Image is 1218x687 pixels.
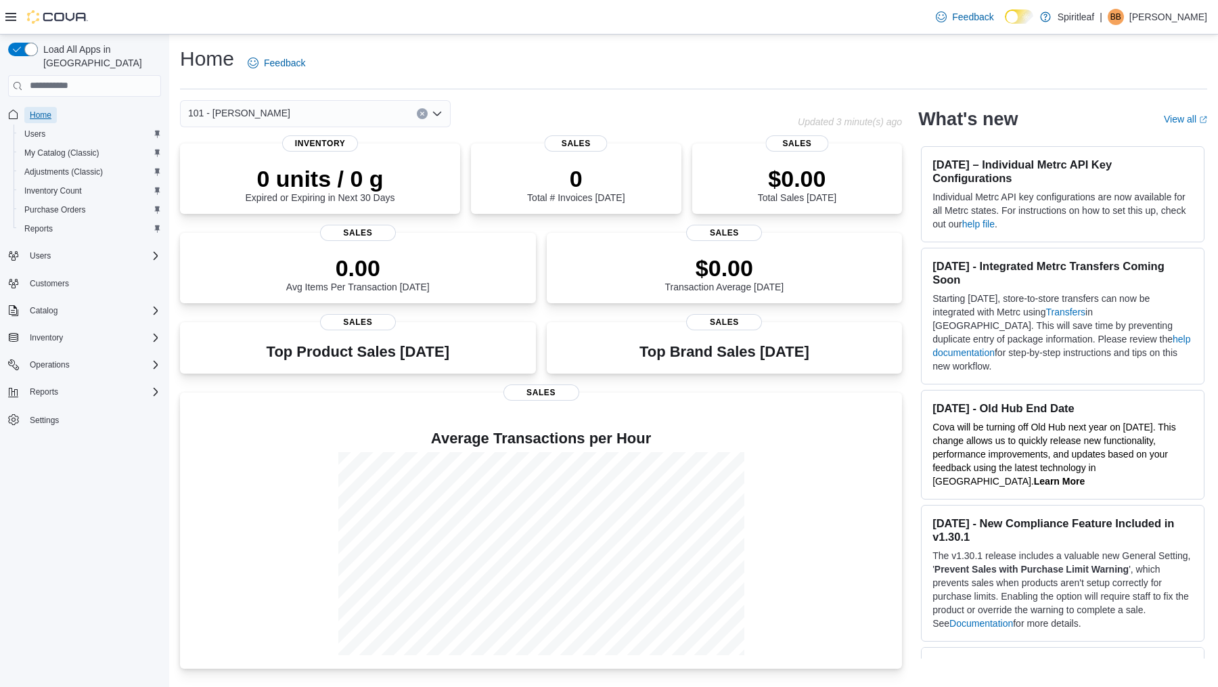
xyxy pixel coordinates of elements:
[267,344,449,360] h3: Top Product Sales [DATE]
[14,143,166,162] button: My Catalog (Classic)
[1058,9,1094,25] p: Spiritleaf
[19,202,91,218] a: Purchase Orders
[19,183,87,199] a: Inventory Count
[242,49,311,76] a: Feedback
[432,108,443,119] button: Open list of options
[30,332,63,343] span: Inventory
[19,221,161,237] span: Reports
[3,273,166,293] button: Customers
[282,135,358,152] span: Inventory
[503,384,579,401] span: Sales
[952,10,993,24] span: Feedback
[24,357,75,373] button: Operations
[191,430,891,447] h4: Average Transactions per Hour
[949,618,1013,629] a: Documentation
[19,126,51,142] a: Users
[38,43,161,70] span: Load All Apps in [GEOGRAPHIC_DATA]
[19,126,161,142] span: Users
[1164,114,1207,125] a: View allExternal link
[14,125,166,143] button: Users
[14,162,166,181] button: Adjustments (Classic)
[24,248,161,264] span: Users
[286,254,430,282] p: 0.00
[24,223,53,234] span: Reports
[30,305,58,316] span: Catalog
[24,412,64,428] a: Settings
[14,181,166,200] button: Inventory Count
[639,344,809,360] h3: Top Brand Sales [DATE]
[24,248,56,264] button: Users
[19,145,161,161] span: My Catalog (Classic)
[24,275,74,292] a: Customers
[758,165,836,192] p: $0.00
[19,202,161,218] span: Purchase Orders
[19,183,161,199] span: Inventory Count
[8,99,161,465] nav: Complex example
[918,108,1018,130] h2: What's new
[24,204,86,215] span: Purchase Orders
[932,422,1176,487] span: Cova will be turning off Old Hub next year on [DATE]. This change allows us to quickly release ne...
[1100,9,1102,25] p: |
[932,292,1193,373] p: Starting [DATE], store-to-store transfers can now be integrated with Metrc using in [GEOGRAPHIC_D...
[686,314,762,330] span: Sales
[24,384,161,400] span: Reports
[1108,9,1124,25] div: Bobby B
[320,225,396,241] span: Sales
[665,254,784,282] p: $0.00
[320,314,396,330] span: Sales
[527,165,625,192] p: 0
[932,190,1193,231] p: Individual Metrc API key configurations are now available for all Metrc states. For instructions ...
[19,164,108,180] a: Adjustments (Classic)
[417,108,428,119] button: Clear input
[24,330,161,346] span: Inventory
[545,135,608,152] span: Sales
[1129,9,1207,25] p: [PERSON_NAME]
[30,359,70,370] span: Operations
[14,200,166,219] button: Purchase Orders
[686,225,762,241] span: Sales
[3,355,166,374] button: Operations
[286,254,430,292] div: Avg Items Per Transaction [DATE]
[932,516,1193,544] h3: [DATE] - New Compliance Feature Included in v1.30.1
[19,164,161,180] span: Adjustments (Classic)
[246,165,395,192] p: 0 units / 0 g
[24,411,161,428] span: Settings
[932,549,1193,630] p: The v1.30.1 release includes a valuable new General Setting, ' ', which prevents sales when produ...
[24,185,82,196] span: Inventory Count
[30,386,58,397] span: Reports
[24,106,161,123] span: Home
[934,564,1129,575] strong: Prevent Sales with Purchase Limit Warning
[30,110,51,120] span: Home
[3,301,166,320] button: Catalog
[24,129,45,139] span: Users
[527,165,625,203] div: Total # Invoices [DATE]
[758,165,836,203] div: Total Sales [DATE]
[24,303,63,319] button: Catalog
[665,254,784,292] div: Transaction Average [DATE]
[3,246,166,265] button: Users
[264,56,305,70] span: Feedback
[1045,307,1085,317] a: Transfers
[3,382,166,401] button: Reports
[932,401,1193,415] h3: [DATE] - Old Hub End Date
[24,330,68,346] button: Inventory
[24,148,99,158] span: My Catalog (Classic)
[19,145,105,161] a: My Catalog (Classic)
[1034,476,1085,487] a: Learn More
[24,167,103,177] span: Adjustments (Classic)
[24,357,161,373] span: Operations
[24,275,161,292] span: Customers
[24,384,64,400] button: Reports
[180,45,234,72] h1: Home
[1005,9,1033,24] input: Dark Mode
[19,221,58,237] a: Reports
[930,3,999,30] a: Feedback
[798,116,902,127] p: Updated 3 minute(s) ago
[24,107,57,123] a: Home
[30,415,59,426] span: Settings
[246,165,395,203] div: Expired or Expiring in Next 30 Days
[3,105,166,125] button: Home
[1199,116,1207,124] svg: External link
